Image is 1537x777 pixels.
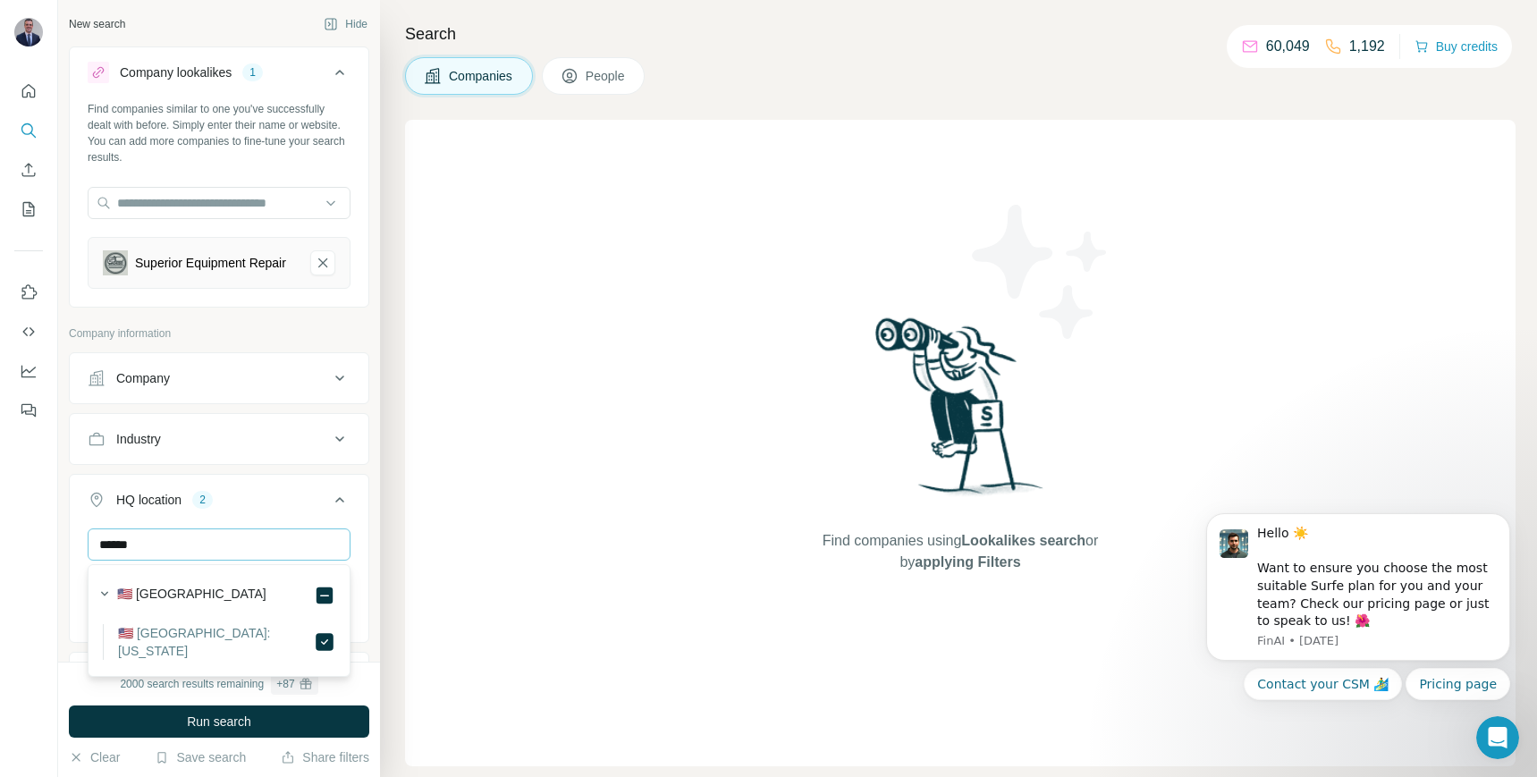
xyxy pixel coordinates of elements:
img: Avatar [14,18,43,46]
button: Save search [155,748,246,766]
div: 1 [242,64,263,80]
div: Find companies similar to one you've successfully dealt with before. Simply enter their name or w... [88,101,350,165]
button: Clear [69,748,120,766]
div: HQ location [116,491,182,509]
button: Hide [311,11,380,38]
span: applying Filters [915,554,1020,570]
button: Annual revenue ($) [70,656,368,699]
button: My lists [14,193,43,225]
button: Buy credits [1415,34,1498,59]
button: Industry [70,418,368,460]
button: HQ location2 [70,478,368,528]
button: Superior Equipment Repair-remove-button [310,250,335,275]
label: 🇺🇸 [GEOGRAPHIC_DATA]: [US_STATE] [118,624,314,660]
button: Run search [69,705,369,738]
button: Enrich CSV [14,154,43,186]
button: Feedback [14,394,43,427]
img: Superior Equipment Repair-logo [103,250,128,275]
span: Run search [187,713,251,731]
button: Company [70,357,368,400]
img: Surfe Illustration - Woman searching with binoculars [867,313,1053,512]
button: Use Surfe on LinkedIn [14,276,43,308]
div: New search [69,16,125,32]
span: Lookalikes search [961,533,1085,548]
button: Share filters [281,748,369,766]
button: Company lookalikes1 [70,51,368,101]
div: Superior Equipment Repair [135,254,286,272]
p: Company information [69,325,369,342]
div: 2 [192,492,213,508]
span: Find companies using or by [817,530,1103,573]
img: Surfe Illustration - Stars [960,191,1121,352]
button: Use Surfe API [14,316,43,348]
p: 1,192 [1349,36,1385,57]
button: Search [14,114,43,147]
div: Company lookalikes [120,63,232,81]
button: Dashboard [14,355,43,387]
iframe: Intercom live chat [1476,716,1519,759]
p: 60,049 [1266,36,1310,57]
label: 🇺🇸 [GEOGRAPHIC_DATA] [117,585,266,606]
div: 2000 search results remaining [120,673,317,695]
span: People [586,67,627,85]
span: Companies [449,67,514,85]
div: Company [116,369,170,387]
h4: Search [405,21,1516,46]
iframe: Intercom notifications message [1179,454,1537,729]
div: Industry [116,430,161,448]
div: + 87 [276,676,294,692]
button: Quick start [14,75,43,107]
